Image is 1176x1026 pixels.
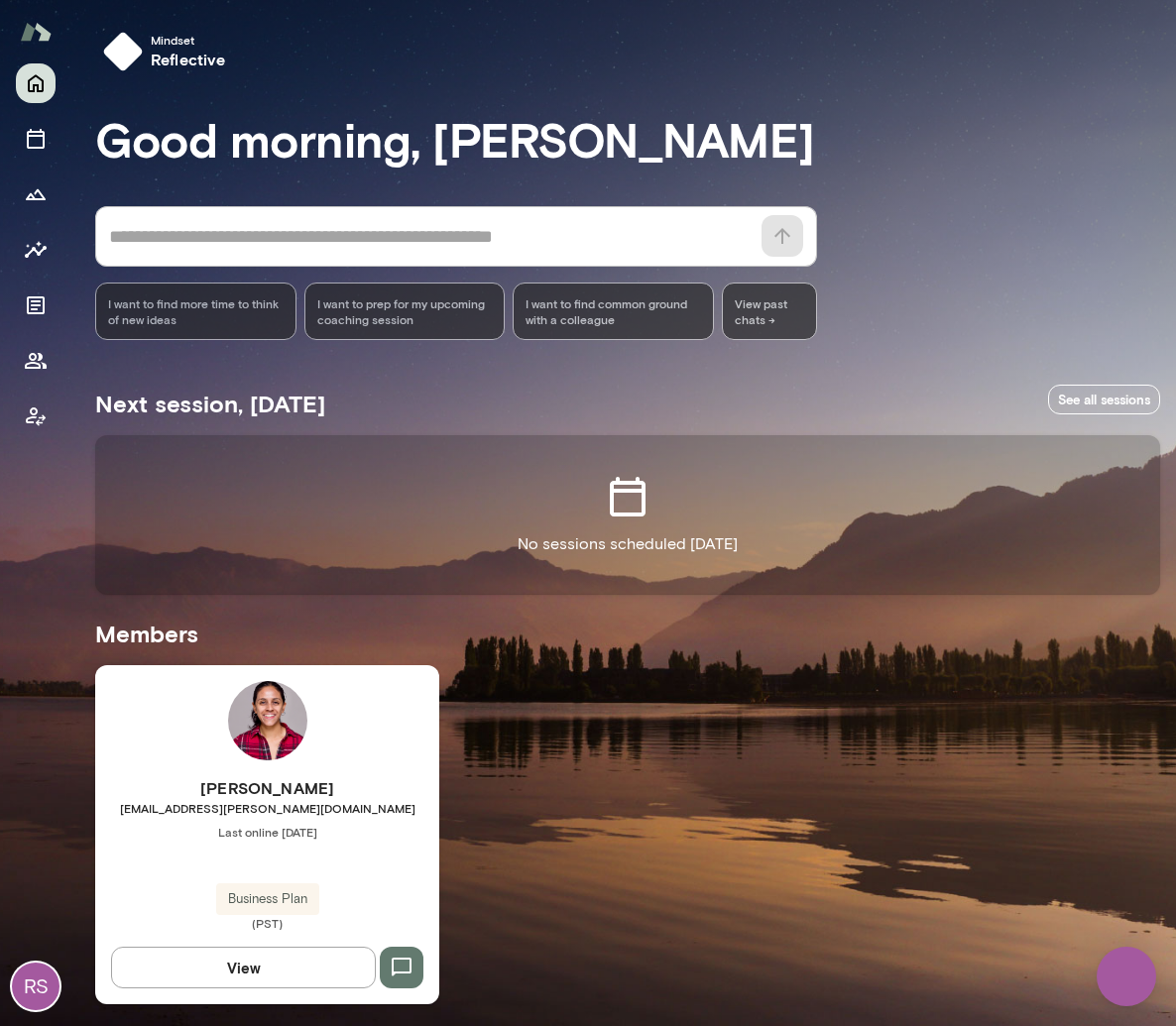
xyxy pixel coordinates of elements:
[20,13,52,51] img: Mento
[95,388,325,419] h5: Next session, [DATE]
[16,397,56,436] button: Client app
[513,283,714,340] div: I want to find common ground with a colleague
[16,119,56,159] button: Sessions
[16,341,56,381] button: Members
[317,295,493,327] span: I want to prep for my upcoming coaching session
[16,230,56,270] button: Insights
[16,174,56,214] button: Growth Plan
[722,283,817,340] span: View past chats ->
[95,111,1160,167] h3: Good morning, [PERSON_NAME]
[95,915,439,931] span: (PST)
[95,283,296,340] div: I want to find more time to think of new ideas
[151,48,226,71] h6: reflective
[16,63,56,103] button: Home
[108,295,284,327] span: I want to find more time to think of new ideas
[95,618,1160,649] h5: Members
[526,295,701,327] span: I want to find common ground with a colleague
[16,285,56,325] button: Documents
[228,681,307,760] img: Siddhi Sundar
[95,24,242,79] button: Mindsetreflective
[216,889,319,909] span: Business Plan
[95,824,439,840] span: Last online [DATE]
[518,532,738,556] p: No sessions scheduled [DATE]
[1048,385,1160,415] a: See all sessions
[304,283,506,340] div: I want to prep for my upcoming coaching session
[111,947,376,988] button: View
[95,776,439,800] h6: [PERSON_NAME]
[95,800,439,816] span: [EMAIL_ADDRESS][PERSON_NAME][DOMAIN_NAME]
[151,32,226,48] span: Mindset
[103,32,143,71] img: mindset
[12,963,59,1010] div: RS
